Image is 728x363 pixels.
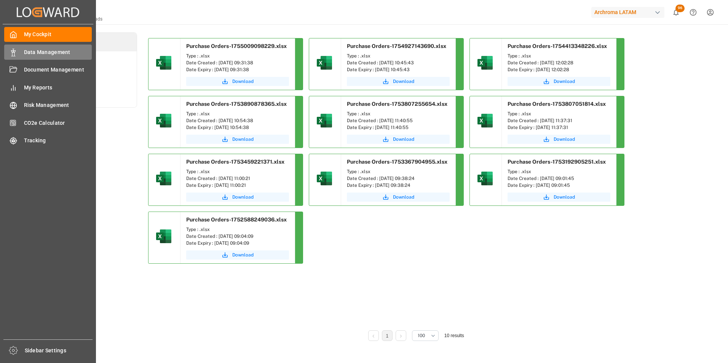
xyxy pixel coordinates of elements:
[4,133,92,148] a: Tracking
[508,135,610,144] button: Download
[4,98,92,113] a: Risk Management
[4,27,92,42] a: My Cockpit
[554,78,575,85] span: Download
[347,175,450,182] div: Date Created : [DATE] 09:38:24
[347,53,450,59] div: Type : .xlsx
[186,240,289,247] div: Date Expiry : [DATE] 09:04:09
[554,194,575,201] span: Download
[667,4,685,21] button: show 96 new notifications
[315,111,334,130] img: microsoft-excel-2019--v1.png
[186,182,289,189] div: Date Expiry : [DATE] 11:00:21
[232,136,254,143] span: Download
[4,62,92,77] a: Document Management
[24,48,92,56] span: Data Management
[186,59,289,66] div: Date Created : [DATE] 09:31:38
[393,78,414,85] span: Download
[508,182,610,189] div: Date Expiry : [DATE] 09:01:45
[155,169,173,188] img: microsoft-excel-2019--v1.png
[24,30,92,38] span: My Cockpit
[476,169,494,188] img: microsoft-excel-2019--v1.png
[186,135,289,144] button: Download
[155,227,173,245] img: microsoft-excel-2019--v1.png
[232,78,254,85] span: Download
[155,54,173,72] img: microsoft-excel-2019--v1.png
[508,159,606,165] span: Purchase Orders-1753192905251.xlsx
[347,101,447,107] span: Purchase Orders-1753807255654.xlsx
[675,5,685,12] span: 96
[418,332,425,339] span: 100
[186,43,287,49] span: Purchase Orders-1755009098229.xlsx
[232,252,254,258] span: Download
[347,135,450,144] button: Download
[186,168,289,175] div: Type : .xlsx
[347,66,450,73] div: Date Expiry : [DATE] 10:45:43
[24,101,92,109] span: Risk Management
[4,115,92,130] a: CO2e Calculator
[412,330,439,341] button: open menu
[347,77,450,86] button: Download
[186,233,289,240] div: Date Created : [DATE] 09:04:09
[315,54,334,72] img: microsoft-excel-2019--v1.png
[347,182,450,189] div: Date Expiry : [DATE] 09:38:24
[508,168,610,175] div: Type : .xlsx
[186,159,284,165] span: Purchase Orders-1753459221371.xlsx
[186,77,289,86] button: Download
[508,117,610,124] div: Date Created : [DATE] 11:37:31
[24,84,92,92] span: My Reports
[186,226,289,233] div: Type : .xlsx
[347,110,450,117] div: Type : .xlsx
[508,175,610,182] div: Date Created : [DATE] 09:01:45
[368,330,379,341] li: Previous Page
[554,136,575,143] span: Download
[347,124,450,131] div: Date Expiry : [DATE] 11:40:55
[186,217,287,223] span: Purchase Orders-1752588249036.xlsx
[476,54,494,72] img: microsoft-excel-2019--v1.png
[508,53,610,59] div: Type : .xlsx
[315,169,334,188] img: microsoft-excel-2019--v1.png
[444,333,464,338] span: 10 results
[508,101,606,107] span: Purchase Orders-1753807051814.xlsx
[347,168,450,175] div: Type : .xlsx
[4,45,92,59] a: Data Management
[24,119,92,127] span: CO2e Calculator
[508,193,610,202] button: Download
[186,101,287,107] span: Purchase Orders-1753890878365.xlsx
[508,77,610,86] button: Download
[382,330,393,341] li: 1
[186,175,289,182] div: Date Created : [DATE] 11:00:21
[347,59,450,66] div: Date Created : [DATE] 10:45:43
[25,347,93,355] span: Sidebar Settings
[591,7,664,18] div: Archroma LATAM
[685,4,702,21] button: Help Center
[347,193,450,202] button: Download
[186,124,289,131] div: Date Expiry : [DATE] 10:54:38
[476,111,494,130] img: microsoft-excel-2019--v1.png
[386,333,388,339] a: 1
[186,193,289,202] button: Download
[347,43,446,49] span: Purchase Orders-1754927143690.xlsx
[508,66,610,73] div: Date Expiry : [DATE] 12:02:28
[186,250,289,260] button: Download
[508,124,610,131] div: Date Expiry : [DATE] 11:37:31
[186,53,289,59] div: Type : .xlsx
[393,194,414,201] span: Download
[347,117,450,124] div: Date Created : [DATE] 11:40:55
[347,159,447,165] span: Purchase Orders-1753367904955.xlsx
[186,66,289,73] div: Date Expiry : [DATE] 09:31:38
[24,66,92,74] span: Document Management
[508,43,607,49] span: Purchase Orders-1754413348226.xlsx
[508,59,610,66] div: Date Created : [DATE] 12:02:28
[232,194,254,201] span: Download
[508,110,610,117] div: Type : .xlsx
[186,110,289,117] div: Type : .xlsx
